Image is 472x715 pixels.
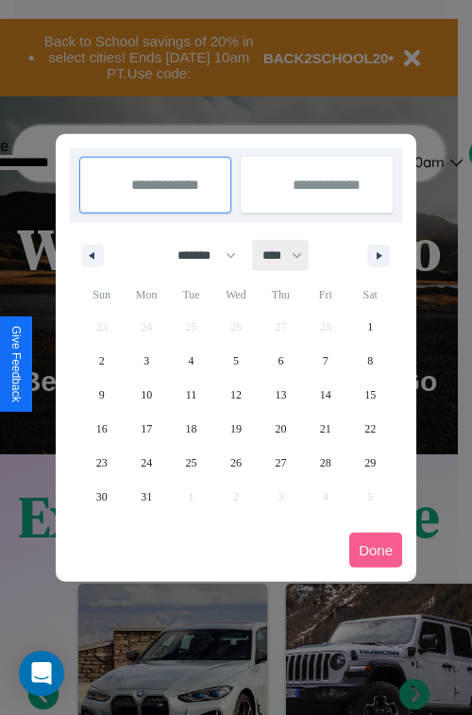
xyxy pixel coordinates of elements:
[141,378,152,412] span: 10
[79,344,124,378] button: 2
[213,412,258,446] button: 19
[79,412,124,446] button: 16
[230,412,242,446] span: 19
[96,412,108,446] span: 16
[323,344,329,378] span: 7
[79,480,124,514] button: 30
[79,446,124,480] button: 23
[320,412,331,446] span: 21
[259,446,303,480] button: 27
[213,280,258,310] span: Wed
[213,378,258,412] button: 12
[169,344,213,378] button: 4
[99,378,105,412] span: 9
[303,280,347,310] span: Fri
[169,378,213,412] button: 11
[259,378,303,412] button: 13
[9,326,23,402] div: Give Feedback
[320,378,331,412] span: 14
[348,344,393,378] button: 8
[367,344,373,378] span: 8
[349,533,402,568] button: Done
[169,280,213,310] span: Tue
[124,280,168,310] span: Mon
[124,344,168,378] button: 3
[189,344,194,378] span: 4
[141,412,152,446] span: 17
[79,280,124,310] span: Sun
[275,446,286,480] span: 27
[275,412,286,446] span: 20
[259,412,303,446] button: 20
[186,378,197,412] span: 11
[364,378,376,412] span: 15
[230,446,242,480] span: 26
[303,446,347,480] button: 28
[320,446,331,480] span: 28
[186,412,197,446] span: 18
[278,344,283,378] span: 6
[143,344,149,378] span: 3
[124,412,168,446] button: 17
[19,651,64,696] div: Open Intercom Messenger
[99,344,105,378] span: 2
[348,378,393,412] button: 15
[303,378,347,412] button: 14
[367,310,373,344] span: 1
[124,446,168,480] button: 24
[124,480,168,514] button: 31
[348,280,393,310] span: Sat
[141,480,152,514] span: 31
[364,412,376,446] span: 22
[213,344,258,378] button: 5
[230,378,242,412] span: 12
[141,446,152,480] span: 24
[169,446,213,480] button: 25
[364,446,376,480] span: 29
[96,446,108,480] span: 23
[213,446,258,480] button: 26
[275,378,286,412] span: 13
[259,344,303,378] button: 6
[259,280,303,310] span: Thu
[96,480,108,514] span: 30
[348,310,393,344] button: 1
[348,412,393,446] button: 22
[124,378,168,412] button: 10
[186,446,197,480] span: 25
[303,344,347,378] button: 7
[233,344,239,378] span: 5
[169,412,213,446] button: 18
[348,446,393,480] button: 29
[79,378,124,412] button: 9
[303,412,347,446] button: 21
